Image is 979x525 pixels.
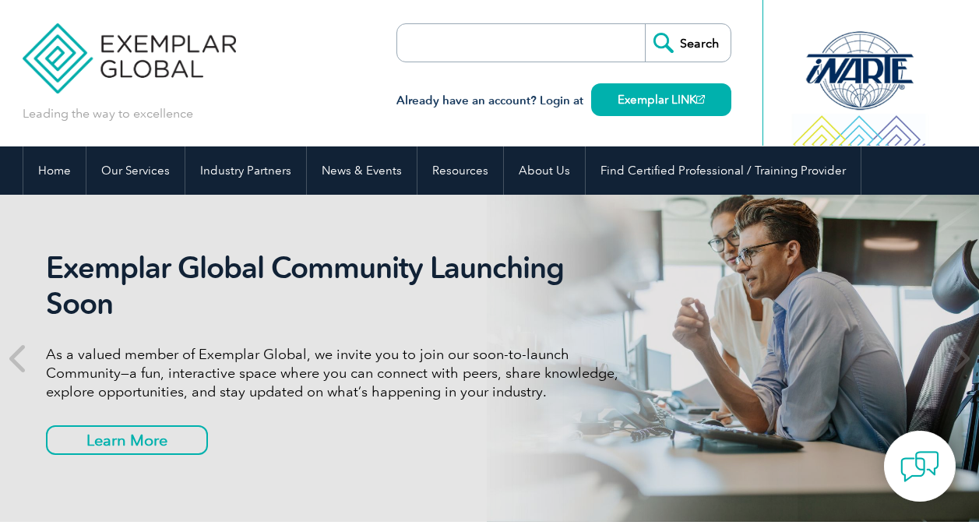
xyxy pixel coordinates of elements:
p: As a valued member of Exemplar Global, we invite you to join our soon-to-launch Community—a fun, ... [46,345,630,401]
a: Industry Partners [185,146,306,195]
a: Learn More [46,425,208,455]
img: contact-chat.png [900,447,939,486]
a: Find Certified Professional / Training Provider [586,146,861,195]
input: Search [645,24,731,62]
p: Leading the way to excellence [23,105,193,122]
a: Exemplar LINK [591,83,731,116]
h2: Exemplar Global Community Launching Soon [46,250,630,322]
a: Home [23,146,86,195]
a: About Us [504,146,585,195]
a: Resources [417,146,503,195]
img: open_square.png [696,95,705,104]
a: Our Services [86,146,185,195]
h3: Already have an account? Login at [396,91,731,111]
a: News & Events [307,146,417,195]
